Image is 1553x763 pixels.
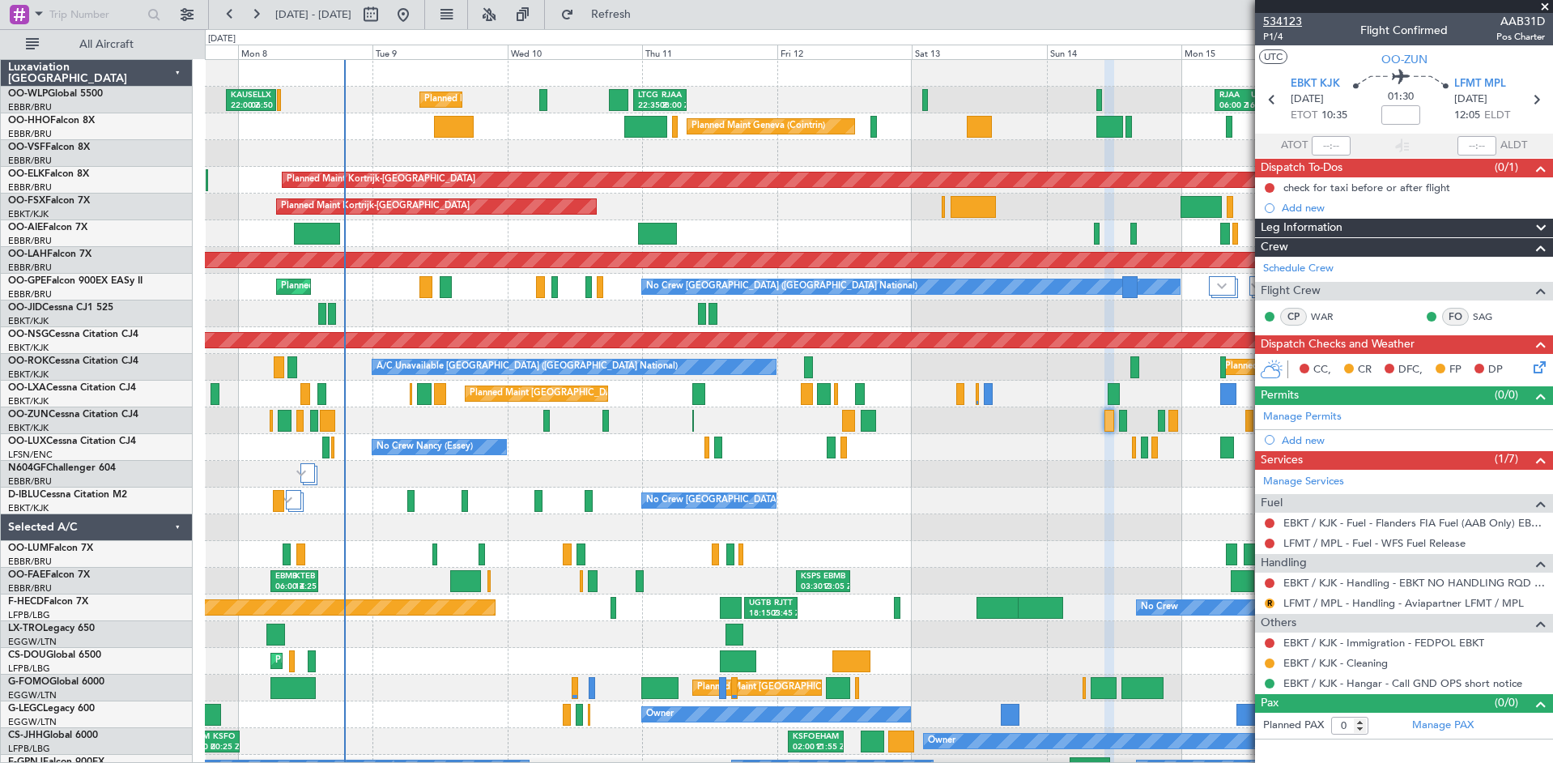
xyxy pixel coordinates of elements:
[8,383,136,393] a: OO-LXACessna Citation CJ4
[470,381,763,406] div: Planned Maint [GEOGRAPHIC_DATA] ([GEOGRAPHIC_DATA] National)
[1495,450,1518,467] span: (1/7)
[8,437,46,446] span: OO-LUX
[749,608,771,620] div: 18:15 Z
[1219,90,1245,101] div: RJAA
[281,194,470,219] div: Planned Maint Kortrijk-[GEOGRAPHIC_DATA]
[231,90,251,101] div: KAUS
[8,422,49,434] a: EBKT/KJK
[8,463,116,473] a: N604GFChallenger 604
[777,45,912,59] div: Fri 12
[42,39,171,50] span: All Aircraft
[1263,261,1334,277] a: Schedule Crew
[1311,309,1347,324] a: WAR
[275,571,294,582] div: EBMB
[771,598,793,609] div: RJTT
[793,742,816,753] div: 02:00 Z
[8,463,46,473] span: N604GF
[815,742,839,753] div: 11:55 Z
[1291,108,1317,124] span: ETOT
[1251,283,1261,289] img: arrow-gray.svg
[8,490,40,500] span: D-IBLU
[1281,138,1308,154] span: ATOT
[8,128,52,140] a: EBBR/BRU
[801,582,823,593] div: 03:30 Z
[8,89,103,99] a: OO-WLPGlobal 5500
[251,100,271,112] div: 06:50 Z
[553,2,650,28] button: Refresh
[1312,136,1351,156] input: --:--
[823,582,845,593] div: 13:05 Z
[1454,92,1487,108] span: [DATE]
[1500,138,1527,154] span: ALDT
[508,45,642,59] div: Wed 10
[377,355,678,379] div: A/C Unavailable [GEOGRAPHIC_DATA] ([GEOGRAPHIC_DATA] National)
[1263,13,1302,30] span: 534123
[1321,108,1347,124] span: 10:35
[8,208,49,220] a: EBKT/KJK
[211,742,235,753] div: 00:25 Z
[1398,362,1423,378] span: DFC,
[1412,718,1474,734] a: Manage PAX
[801,571,823,582] div: KSPS
[1280,308,1307,326] div: CP
[8,89,48,99] span: OO-WLP
[1261,451,1303,470] span: Services
[8,543,93,553] a: OO-LUMFalcon 7X
[646,275,917,299] div: No Crew [GEOGRAPHIC_DATA] ([GEOGRAPHIC_DATA] National)
[1496,13,1545,30] span: AAB31D
[8,716,57,728] a: EGGW/LTN
[1282,433,1545,447] div: Add new
[660,90,682,101] div: RJAA
[1282,201,1545,215] div: Add new
[1141,595,1178,620] div: No Crew
[1283,636,1484,650] a: EBKT / KJK - Immigration - FEDPOL EBKT
[1283,516,1545,530] a: EBKT / KJK - Fuel - Flanders FIA Fuel (AAB Only) EBKT / KJK
[1283,676,1522,690] a: EBKT / KJK - Hangar - Call GND OPS short notice
[1261,694,1279,713] span: Pax
[1047,45,1181,59] div: Sun 14
[697,676,952,700] div: Planned Maint [GEOGRAPHIC_DATA] ([GEOGRAPHIC_DATA])
[8,502,49,514] a: EBKT/KJK
[1291,76,1340,92] span: EBKT KJK
[1454,108,1480,124] span: 12:05
[8,597,44,607] span: F-HECD
[8,181,52,194] a: EBBR/BRU
[8,383,46,393] span: OO-LXA
[8,356,138,366] a: OO-ROKCessna Citation CJ4
[646,488,917,513] div: No Crew [GEOGRAPHIC_DATA] ([GEOGRAPHIC_DATA] National)
[296,470,306,476] img: arrow-gray.svg
[1283,576,1545,590] a: EBKT / KJK - Handling - EBKT NO HANDLING RQD FOR CJ
[238,45,372,59] div: Mon 8
[8,650,101,660] a: CS-DOUGlobal 6500
[8,303,42,313] span: OO-JID
[1261,335,1415,354] span: Dispatch Checks and Weather
[8,704,43,714] span: G-LEGC
[8,288,52,301] a: EBBR/BRU
[8,570,90,580] a: OO-FAEFalcon 7X
[1449,362,1462,378] span: FP
[815,731,839,743] div: EHAM
[1245,100,1271,112] div: 16:55 Z
[1473,309,1509,324] a: SAG
[8,249,47,259] span: OO-LAH
[912,45,1046,59] div: Sat 13
[642,45,776,59] div: Thu 11
[211,731,235,743] div: KSFO
[295,582,313,593] div: 14:25 Z
[749,598,771,609] div: UGTB
[18,32,176,58] button: All Aircraft
[1495,159,1518,176] span: (0/1)
[8,636,57,648] a: EGGW/LTN
[8,556,52,568] a: EBBR/BRU
[1358,362,1372,378] span: CR
[8,677,104,687] a: G-FOMOGlobal 6000
[8,330,49,339] span: OO-NSG
[8,196,90,206] a: OO-FSXFalcon 7X
[1283,536,1466,550] a: LFMT / MPL - Fuel - WFS Fuel Release
[8,624,95,633] a: LX-TROLegacy 650
[8,262,52,274] a: EBBR/BRU
[275,7,351,22] span: [DATE] - [DATE]
[424,87,508,112] div: Planned Maint Liege
[8,276,46,286] span: OO-GPE
[8,342,49,354] a: EBKT/KJK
